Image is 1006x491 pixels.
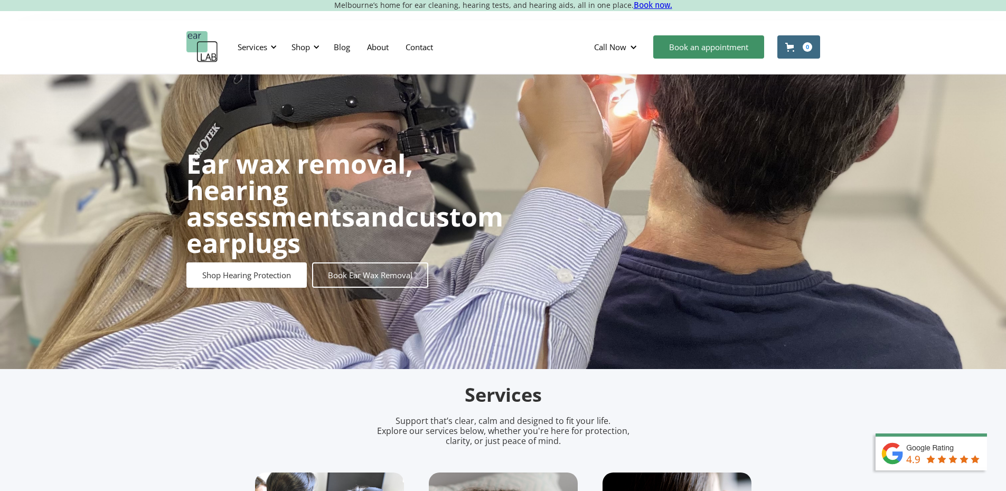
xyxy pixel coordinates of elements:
div: Call Now [594,42,626,52]
div: Shop [292,42,310,52]
h2: Services [255,383,751,408]
a: Blog [325,32,359,62]
a: Shop Hearing Protection [186,262,307,288]
a: Book Ear Wax Removal [312,262,428,288]
div: Shop [285,31,323,63]
strong: Ear wax removal, hearing assessments [186,146,413,234]
a: Contact [397,32,441,62]
a: Book an appointment [653,35,764,59]
h1: and [186,150,503,256]
div: 0 [803,42,812,52]
p: Support that’s clear, calm and designed to fit your life. Explore our services below, whether you... [363,416,643,447]
strong: custom earplugs [186,199,503,261]
div: Services [238,42,267,52]
a: About [359,32,397,62]
a: Open cart [777,35,820,59]
div: Call Now [586,31,648,63]
div: Services [231,31,280,63]
a: home [186,31,218,63]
